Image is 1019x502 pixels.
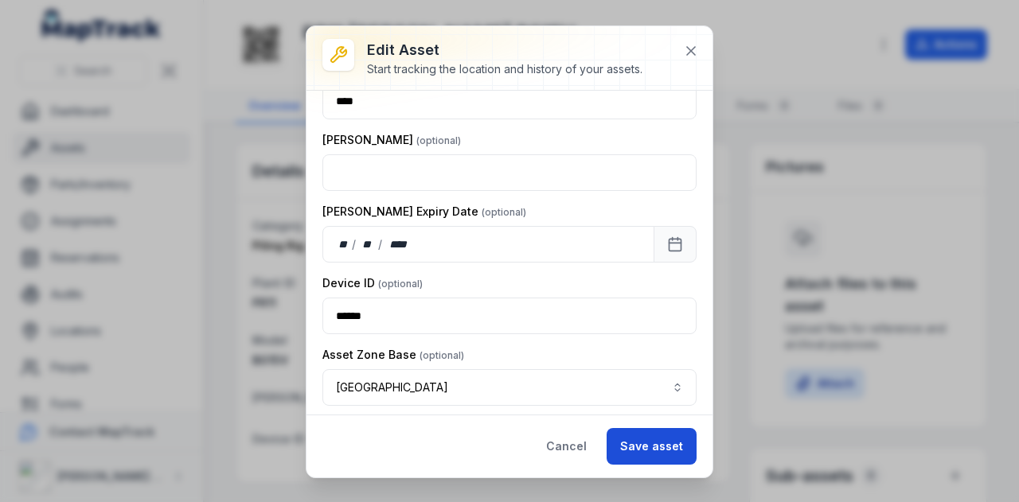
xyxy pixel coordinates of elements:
[654,226,697,263] button: Calendar
[367,39,642,61] h3: Edit asset
[607,428,697,465] button: Save asset
[352,236,357,252] div: /
[357,236,379,252] div: month,
[322,369,697,406] button: [GEOGRAPHIC_DATA]
[533,428,600,465] button: Cancel
[322,347,464,363] label: Asset Zone Base
[367,61,642,77] div: Start tracking the location and history of your assets.
[384,236,413,252] div: year,
[336,236,352,252] div: day,
[378,236,384,252] div: /
[322,275,423,291] label: Device ID
[322,132,461,148] label: [PERSON_NAME]
[322,204,526,220] label: [PERSON_NAME] Expiry Date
